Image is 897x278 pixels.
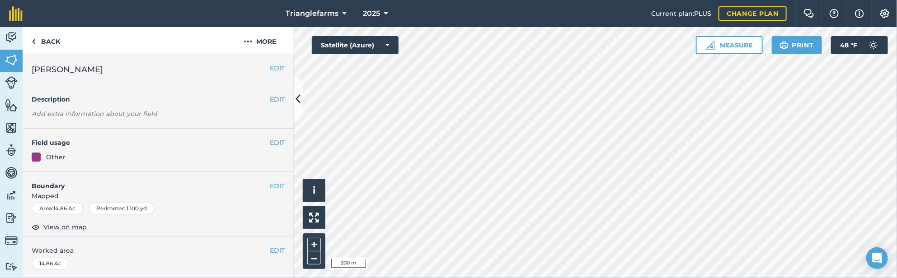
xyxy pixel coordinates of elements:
[303,179,325,202] button: i
[5,76,18,89] img: svg+xml;base64,PD94bWwgdmVyc2lvbj0iMS4wIiBlbmNvZGluZz0idXRmLTgiPz4KPCEtLSBHZW5lcmF0b3I6IEFkb2JlIE...
[32,94,285,104] h4: Description
[829,9,840,18] img: A question mark icon
[23,191,294,201] span: Mapped
[803,9,814,18] img: Two speech bubbles overlapping with the left bubble in the forefront
[32,138,270,148] h4: Field usage
[32,203,83,214] div: Area : 14.86 Ac
[270,138,285,148] button: EDIT
[309,213,319,222] img: Four arrows, one pointing top left, one top right, one bottom right and the last bottom left
[23,27,69,54] a: Back
[719,6,787,21] a: Change plan
[32,36,36,47] img: svg+xml;base64,PHN2ZyB4bWxucz0iaHR0cDovL3d3dy53My5vcmcvMjAwMC9zdmciIHdpZHRoPSI5IiBoZWlnaHQ9IjI0Ii...
[866,247,888,269] div: Open Intercom Messenger
[5,262,18,271] img: svg+xml;base64,PD94bWwgdmVyc2lvbj0iMS4wIiBlbmNvZGluZz0idXRmLTgiPz4KPCEtLSBHZW5lcmF0b3I6IEFkb2JlIE...
[696,36,763,54] button: Measure
[840,36,857,54] span: 48 ° F
[270,94,285,104] button: EDIT
[89,203,155,214] div: Perimeter : 1,100 yd
[270,246,285,255] button: EDIT
[831,36,888,54] button: 48 °F
[43,222,87,232] span: View on map
[363,8,380,19] span: 2025
[32,110,157,118] em: Add extra information about your field
[23,172,270,191] h4: Boundary
[312,36,399,54] button: Satellite (Azure)
[5,166,18,180] img: svg+xml;base64,PD94bWwgdmVyc2lvbj0iMS4wIiBlbmNvZGluZz0idXRmLTgiPz4KPCEtLSBHZW5lcmF0b3I6IEFkb2JlIE...
[855,8,864,19] img: svg+xml;base64,PHN2ZyB4bWxucz0iaHR0cDovL3d3dy53My5vcmcvMjAwMC9zdmciIHdpZHRoPSIxNyIgaGVpZ2h0PSIxNy...
[32,246,285,255] span: Worked area
[780,40,789,51] img: svg+xml;base64,PHN2ZyB4bWxucz0iaHR0cDovL3d3dy53My5vcmcvMjAwMC9zdmciIHdpZHRoPSIxOSIgaGVpZ2h0PSIyNC...
[879,9,890,18] img: A cog icon
[307,251,321,264] button: –
[772,36,822,54] button: Print
[270,63,285,73] button: EDIT
[5,144,18,157] img: svg+xml;base64,PD94bWwgdmVyc2lvbj0iMS4wIiBlbmNvZGluZz0idXRmLTgiPz4KPCEtLSBHZW5lcmF0b3I6IEFkb2JlIE...
[5,31,18,44] img: svg+xml;base64,PD94bWwgdmVyc2lvbj0iMS4wIiBlbmNvZGluZz0idXRmLTgiPz4KPCEtLSBHZW5lcmF0b3I6IEFkb2JlIE...
[651,9,711,19] span: Current plan : PLUS
[270,181,285,191] button: EDIT
[706,41,715,50] img: Ruler icon
[5,234,18,247] img: svg+xml;base64,PD94bWwgdmVyc2lvbj0iMS4wIiBlbmNvZGluZz0idXRmLTgiPz4KPCEtLSBHZW5lcmF0b3I6IEFkb2JlIE...
[313,185,315,196] span: i
[5,121,18,134] img: svg+xml;base64,PHN2ZyB4bWxucz0iaHR0cDovL3d3dy53My5vcmcvMjAwMC9zdmciIHdpZHRoPSI1NiIgaGVpZ2h0PSI2MC...
[5,211,18,225] img: svg+xml;base64,PD94bWwgdmVyc2lvbj0iMS4wIiBlbmNvZGluZz0idXRmLTgiPz4KPCEtLSBHZW5lcmF0b3I6IEFkb2JlIE...
[32,258,69,269] div: 14.86 Ac
[5,189,18,202] img: svg+xml;base64,PD94bWwgdmVyc2lvbj0iMS4wIiBlbmNvZGluZz0idXRmLTgiPz4KPCEtLSBHZW5lcmF0b3I6IEFkb2JlIE...
[226,27,294,54] button: More
[244,36,253,47] img: svg+xml;base64,PHN2ZyB4bWxucz0iaHR0cDovL3d3dy53My5vcmcvMjAwMC9zdmciIHdpZHRoPSIyMCIgaGVpZ2h0PSIyNC...
[32,222,87,232] button: View on map
[46,152,66,162] div: Other
[9,6,23,21] img: fieldmargin Logo
[286,8,338,19] span: Trianglefarms
[32,222,40,232] img: svg+xml;base64,PHN2ZyB4bWxucz0iaHR0cDovL3d3dy53My5vcmcvMjAwMC9zdmciIHdpZHRoPSIxOCIgaGVpZ2h0PSIyNC...
[864,36,883,54] img: svg+xml;base64,PD94bWwgdmVyc2lvbj0iMS4wIiBlbmNvZGluZz0idXRmLTgiPz4KPCEtLSBHZW5lcmF0b3I6IEFkb2JlIE...
[5,53,18,67] img: svg+xml;base64,PHN2ZyB4bWxucz0iaHR0cDovL3d3dy53My5vcmcvMjAwMC9zdmciIHdpZHRoPSI1NiIgaGVpZ2h0PSI2MC...
[307,238,321,251] button: +
[5,98,18,112] img: svg+xml;base64,PHN2ZyB4bWxucz0iaHR0cDovL3d3dy53My5vcmcvMjAwMC9zdmciIHdpZHRoPSI1NiIgaGVpZ2h0PSI2MC...
[32,63,103,76] span: [PERSON_NAME]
